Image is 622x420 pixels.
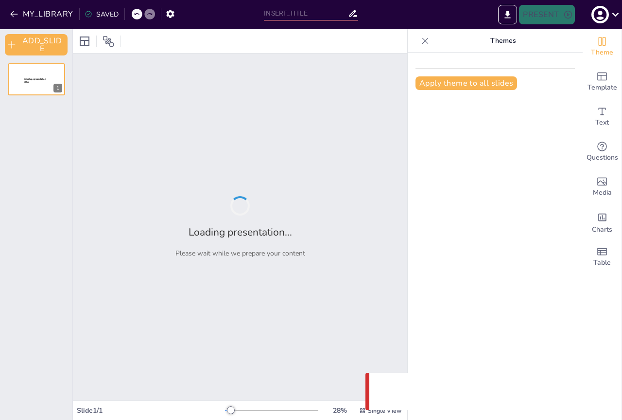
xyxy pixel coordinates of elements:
span: Text [595,117,609,128]
div: Add ready made slides [583,64,622,99]
input: INSERT_TITLE [264,6,347,20]
span: Charts [592,224,612,235]
div: 1 [53,84,62,92]
div: Add images, graphics, shapes or video [583,169,622,204]
div: Get real-time input from your audience [583,134,622,169]
span: Template [587,82,617,93]
span: Table [593,257,611,268]
button: ADD_SLIDE [5,34,68,55]
button: EXPORT_TO_POWERPOINT [498,5,517,24]
span: Theme [591,47,613,58]
p: Please wait while we prepare your content [175,249,305,258]
span: Media [593,187,612,198]
button: PRESENT [519,5,574,24]
div: Change the overall theme [583,29,622,64]
span: Sendsteps presentation editor [24,78,46,83]
button: MY_LIBRARY [7,6,77,22]
span: Position [103,36,114,47]
div: Slide 1 / 1 [77,406,225,415]
p: Themes [433,29,573,53]
div: Layout [77,34,92,49]
div: Add a table [583,239,622,274]
div: Add charts and graphs [583,204,622,239]
h2: Loading presentation... [189,225,292,239]
span: Questions [587,152,618,163]
div: 28 % [328,406,351,415]
button: Apply theme to all slides [415,76,517,90]
p: Something went wrong with the request. (CORS) [397,386,583,398]
div: SAVED [85,10,119,19]
div: 1 [8,63,65,95]
div: Add text boxes [583,99,622,134]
